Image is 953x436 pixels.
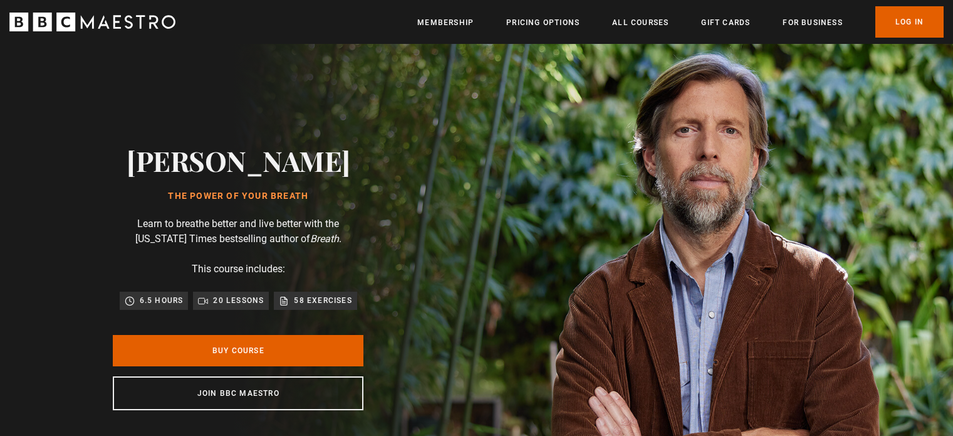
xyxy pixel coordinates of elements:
a: Pricing Options [506,16,580,29]
a: Membership [417,16,474,29]
p: Learn to breathe better and live better with the [US_STATE] Times bestselling author of . [113,216,363,247]
p: 20 lessons [213,294,264,307]
h1: The Power of Your Breath [127,191,350,201]
a: Join BBC Maestro [113,376,363,410]
a: For business [783,16,842,29]
a: Gift Cards [701,16,750,29]
i: Breath [310,233,339,245]
h2: [PERSON_NAME] [127,144,350,176]
p: 6.5 hours [140,294,184,307]
svg: BBC Maestro [9,13,175,31]
nav: Primary [417,6,944,38]
a: Log In [875,6,944,38]
p: 58 exercises [294,294,352,307]
p: This course includes: [192,262,285,277]
a: All Courses [612,16,669,29]
a: Buy Course [113,335,363,366]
